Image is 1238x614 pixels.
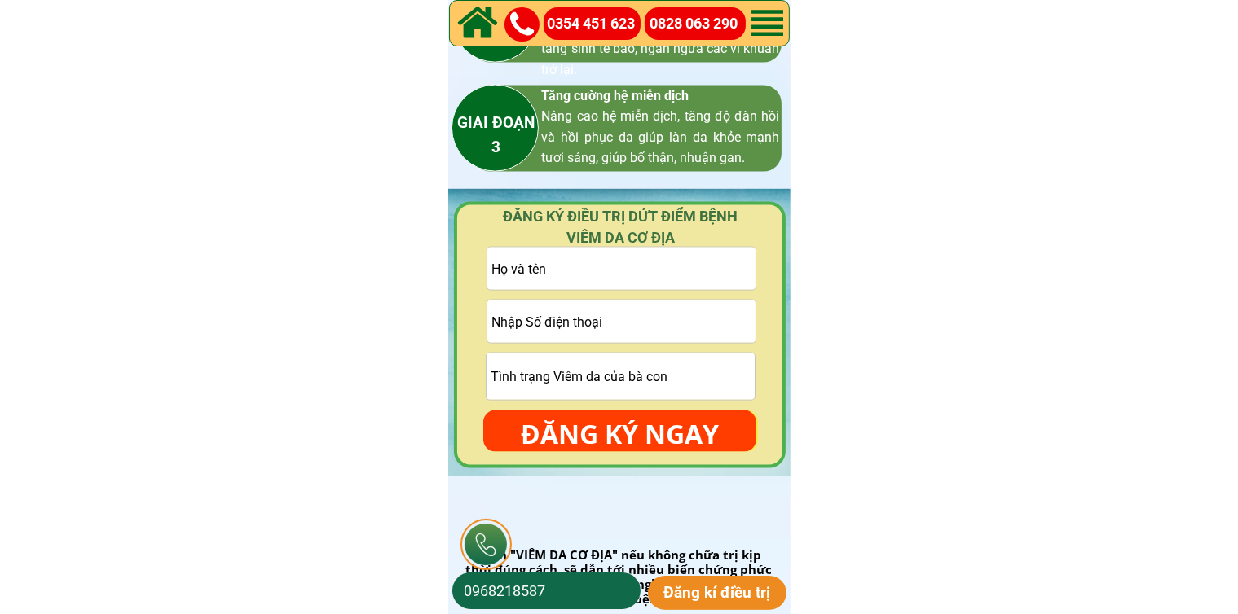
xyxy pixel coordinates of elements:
p: Đăng kí điều trị [648,576,787,610]
p: ĐĂNG KÝ NGAY [483,410,756,458]
a: 0828 063 290 [650,12,747,36]
h3: GIAI ĐOẠN 3 [415,111,578,160]
h4: ĐĂNG KÝ ĐIỀU TRỊ DỨT ĐIỂM BỆNH VIÊM DA CƠ ĐỊA [480,206,762,247]
input: Họ và tên [487,248,756,290]
input: Tình trạng Viêm da của bà con [487,353,755,400]
h3: Tăng cường hệ miễn dịch [542,86,780,169]
div: Bệnh "VIÊM DA CƠ ĐỊA" nếu không chữa trị kịp thời đúng cách, sẽ dẫn tới nhiều biến chứng phức tạp... [462,547,775,606]
input: Số điện thoại [460,572,633,609]
a: 0354 451 623 [547,12,643,36]
span: Nâng cao hệ miễn dịch, tăng độ đàn hồi và hồi phục da giúp làn da khỏe mạnh tươi sáng, giúp bổ th... [542,108,780,165]
input: Vui lòng nhập ĐÚNG SỐ ĐIỆN THOẠI [487,300,756,343]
